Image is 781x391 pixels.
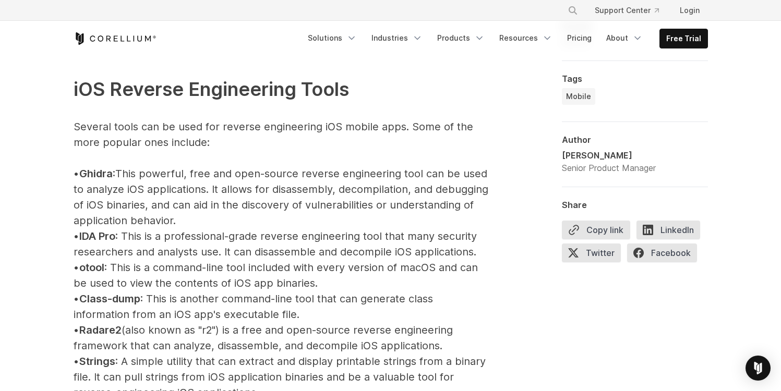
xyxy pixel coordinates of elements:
[660,29,707,48] a: Free Trial
[746,356,771,381] div: Open Intercom Messenger
[74,32,157,45] a: Corellium Home
[671,1,708,20] a: Login
[493,29,559,47] a: Resources
[586,1,667,20] a: Support Center
[561,29,598,47] a: Pricing
[562,135,708,145] div: Author
[562,162,656,174] div: Senior Product Manager
[113,167,115,180] span: :
[562,200,708,210] div: Share
[555,1,708,20] div: Navigation Menu
[302,29,708,48] div: Navigation Menu
[79,230,115,242] span: IDA Pro
[79,167,113,180] span: Ghidra
[74,78,349,101] span: iOS Reverse Engineering Tools
[562,88,595,105] a: Mobile
[562,149,656,162] div: [PERSON_NAME]
[563,1,582,20] button: Search
[636,221,700,239] span: LinkedIn
[600,29,649,47] a: About
[79,324,122,336] span: Radare2
[627,243,697,262] span: Facebook
[302,29,363,47] a: Solutions
[79,292,140,305] span: Class-dump
[562,243,627,266] a: Twitter
[79,261,104,274] span: otool
[365,29,429,47] a: Industries
[562,243,621,262] span: Twitter
[627,243,703,266] a: Facebook
[431,29,491,47] a: Products
[79,355,115,368] span: Strings
[566,91,591,102] span: Mobile
[562,74,708,84] div: Tags
[562,221,630,239] button: Copy link
[636,221,706,243] a: LinkedIn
